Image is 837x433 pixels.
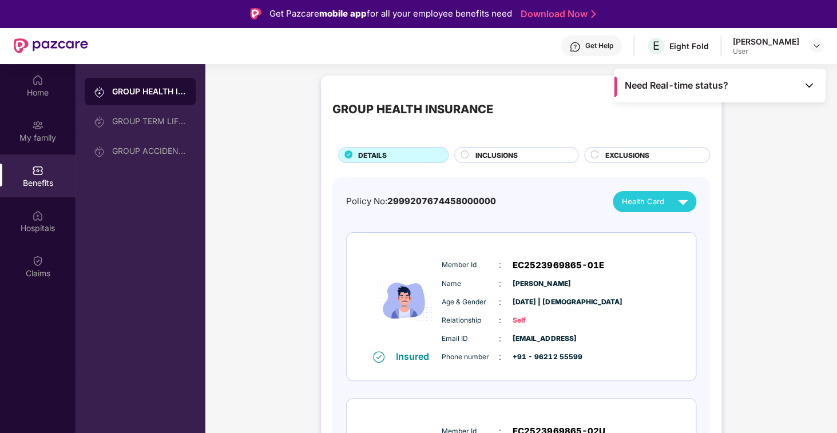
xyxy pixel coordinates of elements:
img: svg+xml;base64,PHN2ZyB4bWxucz0iaHR0cDovL3d3dy53My5vcmcvMjAwMC9zdmciIHdpZHRoPSIxNiIgaGVpZ2h0PSIxNi... [373,351,384,363]
span: : [499,277,501,290]
img: Toggle Icon [803,80,815,91]
span: DETAILS [358,150,387,161]
span: : [499,259,501,271]
span: [PERSON_NAME] [513,279,570,289]
img: svg+xml;base64,PHN2ZyBpZD0iRHJvcGRvd24tMzJ4MzIiIHhtbG5zPSJodHRwOi8vd3d3LnczLm9yZy8yMDAwL3N2ZyIgd2... [812,41,821,50]
img: svg+xml;base64,PHN2ZyB4bWxucz0iaHR0cDovL3d3dy53My5vcmcvMjAwMC9zdmciIHZpZXdCb3g9IjAgMCAyNCAyNCIgd2... [673,192,693,212]
div: Insured [396,351,436,362]
span: Relationship [442,315,499,326]
span: [DATE] | [DEMOGRAPHIC_DATA] [513,297,570,308]
span: EXCLUSIONS [605,150,649,161]
span: Age & Gender [442,297,499,308]
span: EC2523969865-01E [513,259,604,272]
img: svg+xml;base64,PHN2ZyBpZD0iSG9tZSIgeG1sbnM9Imh0dHA6Ly93d3cudzMub3JnLzIwMDAvc3ZnIiB3aWR0aD0iMjAiIG... [32,74,43,86]
span: : [499,296,501,308]
span: Name [442,279,499,289]
div: GROUP ACCIDENTAL INSURANCE [112,146,187,156]
span: INCLUSIONS [475,150,518,161]
img: svg+xml;base64,PHN2ZyBpZD0iSG9zcGl0YWxzIiB4bWxucz0iaHR0cDovL3d3dy53My5vcmcvMjAwMC9zdmciIHdpZHRoPS... [32,210,43,221]
span: 2999207674458000000 [387,196,496,206]
div: GROUP TERM LIFE INSURANCE [112,117,187,126]
span: Member Id [442,260,499,271]
span: Self [513,315,570,326]
span: Phone number [442,352,499,363]
div: GROUP HEALTH INSURANCE [332,101,493,119]
strong: mobile app [319,8,367,19]
span: : [499,351,501,363]
img: Stroke [591,8,596,20]
span: Email ID [442,333,499,344]
span: Health Card [622,196,664,208]
div: GROUP HEALTH INSURANCE [112,86,187,97]
span: : [499,314,501,327]
img: icon [370,251,439,350]
button: Health Card [613,191,696,212]
div: Get Pazcare for all your employee benefits need [269,7,512,21]
span: [EMAIL_ADDRESS] [513,333,570,344]
img: svg+xml;base64,PHN2ZyB3aWR0aD0iMjAiIGhlaWdodD0iMjAiIHZpZXdCb3g9IjAgMCAyMCAyMCIgZmlsbD0ibm9uZSIgeG... [94,116,105,128]
div: Eight Fold [669,41,709,51]
div: User [733,47,799,56]
div: Policy No: [346,194,496,208]
img: New Pazcare Logo [14,38,88,53]
img: Logo [250,8,261,19]
img: svg+xml;base64,PHN2ZyBpZD0iSGVscC0zMngzMiIgeG1sbnM9Imh0dHA6Ly93d3cudzMub3JnLzIwMDAvc3ZnIiB3aWR0aD... [569,41,581,53]
img: svg+xml;base64,PHN2ZyB3aWR0aD0iMjAiIGhlaWdodD0iMjAiIHZpZXdCb3g9IjAgMCAyMCAyMCIgZmlsbD0ibm9uZSIgeG... [32,120,43,131]
span: +91 - 96212 55599 [513,352,570,363]
span: E [653,39,660,53]
img: svg+xml;base64,PHN2ZyBpZD0iQmVuZWZpdHMiIHhtbG5zPSJodHRwOi8vd3d3LnczLm9yZy8yMDAwL3N2ZyIgd2lkdGg9Ij... [32,165,43,176]
div: Get Help [585,41,613,50]
img: svg+xml;base64,PHN2ZyB3aWR0aD0iMjAiIGhlaWdodD0iMjAiIHZpZXdCb3g9IjAgMCAyMCAyMCIgZmlsbD0ibm9uZSIgeG... [94,86,105,98]
div: [PERSON_NAME] [733,36,799,47]
img: svg+xml;base64,PHN2ZyBpZD0iQ2xhaW0iIHhtbG5zPSJodHRwOi8vd3d3LnczLm9yZy8yMDAwL3N2ZyIgd2lkdGg9IjIwIi... [32,255,43,267]
a: Download Now [521,8,592,20]
span: : [499,332,501,345]
span: Need Real-time status? [625,80,728,92]
img: svg+xml;base64,PHN2ZyB3aWR0aD0iMjAiIGhlaWdodD0iMjAiIHZpZXdCb3g9IjAgMCAyMCAyMCIgZmlsbD0ibm9uZSIgeG... [94,146,105,157]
